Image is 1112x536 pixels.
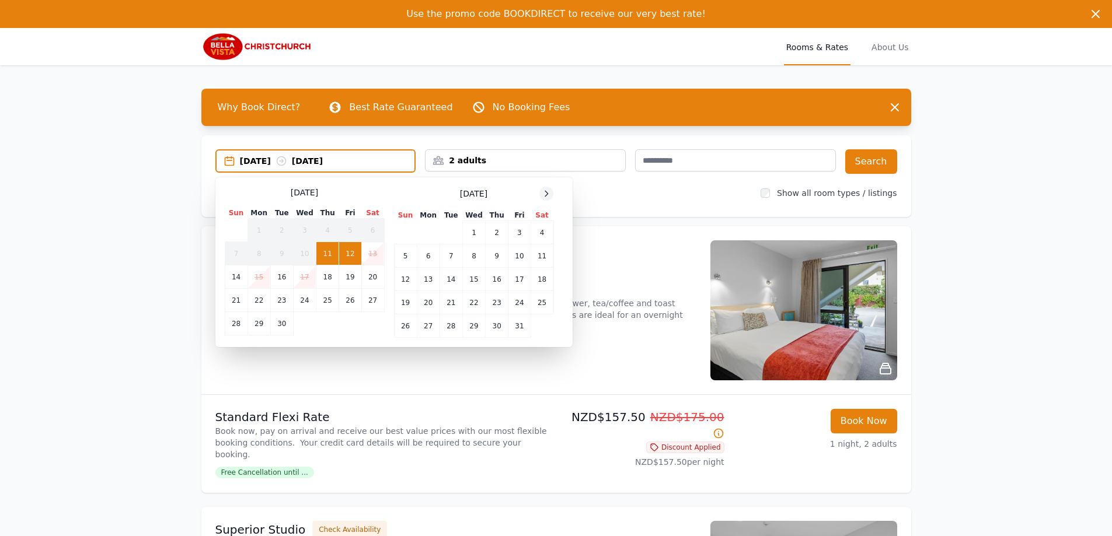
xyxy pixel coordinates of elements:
th: Sat [361,208,384,219]
td: 9 [270,242,293,265]
span: Discount Applied [646,442,724,453]
p: 1 night, 2 adults [734,438,897,450]
td: 17 [508,268,531,291]
th: Sun [394,210,417,221]
p: Best Rate Guaranteed [349,100,452,114]
th: Thu [316,208,339,219]
td: 14 [440,268,462,291]
td: 29 [462,314,485,338]
td: 5 [394,244,417,268]
th: Tue [270,208,293,219]
th: Fri [339,208,361,219]
td: 29 [248,312,270,335]
span: [DATE] [460,188,487,199]
span: Use the promo code BOOKDIRECT to receive our very best rate! [406,8,706,19]
button: Book Now [831,409,897,433]
td: 31 [508,314,531,338]
a: About Us [869,28,911,65]
td: 8 [248,242,270,265]
td: 2 [486,221,508,244]
td: 26 [339,289,361,312]
th: Thu [486,210,508,221]
td: 13 [417,268,440,291]
td: 23 [270,289,293,312]
td: 1 [248,219,270,242]
td: 15 [248,265,270,289]
td: 24 [508,291,531,314]
td: 8 [462,244,485,268]
td: 25 [316,289,339,312]
td: 5 [339,219,361,242]
span: Why Book Direct? [208,96,310,119]
td: 11 [316,242,339,265]
td: 28 [440,314,462,338]
td: 13 [361,242,384,265]
td: 10 [508,244,531,268]
td: 2 [270,219,293,242]
th: Mon [417,210,440,221]
td: 1 [462,221,485,244]
p: NZD$157.50 [561,409,724,442]
td: 11 [531,244,553,268]
th: Wed [293,208,316,219]
th: Tue [440,210,462,221]
th: Sat [531,210,553,221]
button: Search [845,149,897,174]
td: 14 [225,265,248,289]
th: Fri [508,210,531,221]
th: Mon [248,208,270,219]
td: 18 [531,268,553,291]
td: 6 [361,219,384,242]
td: 17 [293,265,316,289]
span: [DATE] [291,187,318,198]
td: 21 [440,291,462,314]
td: 16 [270,265,293,289]
td: 15 [462,268,485,291]
td: 20 [417,291,440,314]
td: 6 [417,244,440,268]
td: 30 [486,314,508,338]
p: No Booking Fees [493,100,570,114]
span: Free Cancellation until ... [215,467,314,478]
td: 7 [225,242,248,265]
td: 22 [248,289,270,312]
td: 23 [486,291,508,314]
td: 19 [394,291,417,314]
td: 12 [394,268,417,291]
td: 26 [394,314,417,338]
td: 7 [440,244,462,268]
td: 27 [417,314,440,338]
td: 22 [462,291,485,314]
td: 3 [293,219,316,242]
td: 16 [486,268,508,291]
label: Show all room types / listings [777,188,897,198]
td: 10 [293,242,316,265]
a: Rooms & Rates [784,28,850,65]
td: 4 [316,219,339,242]
p: NZD$157.50 per night [561,456,724,468]
td: 24 [293,289,316,312]
div: 2 adults [426,155,625,166]
td: 3 [508,221,531,244]
td: 21 [225,289,248,312]
span: NZD$175.00 [650,410,724,424]
p: Book now, pay on arrival and receive our best value prices with our most flexible booking conditi... [215,425,552,460]
th: Wed [462,210,485,221]
td: 19 [339,265,361,289]
td: 28 [225,312,248,335]
td: 18 [316,265,339,289]
p: Standard Flexi Rate [215,409,552,425]
div: [DATE] [DATE] [240,155,415,167]
td: 30 [270,312,293,335]
td: 20 [361,265,384,289]
td: 27 [361,289,384,312]
td: 25 [531,291,553,314]
td: 4 [531,221,553,244]
td: 9 [486,244,508,268]
td: 12 [339,242,361,265]
img: Bella Vista Christchurch [201,33,313,61]
th: Sun [225,208,248,219]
